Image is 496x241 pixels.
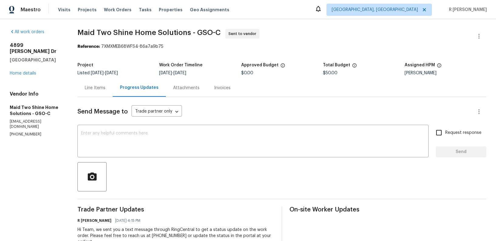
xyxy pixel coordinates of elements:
[77,29,221,36] span: Maid Two Shine Home Solutions - GSO-C
[85,85,105,91] div: Line Items
[91,71,118,75] span: -
[159,71,186,75] span: -
[173,85,200,91] div: Attachments
[10,91,63,97] h4: Vendor Info
[77,63,93,67] h5: Project
[10,57,63,63] h5: [GEOGRAPHIC_DATA]
[105,71,118,75] span: [DATE]
[77,71,118,75] span: Listed
[132,107,182,117] div: Trade partner only
[437,63,442,71] span: The hpm assigned to this work order.
[214,85,231,91] div: Invoices
[21,7,41,13] span: Maestro
[159,71,172,75] span: [DATE]
[190,7,229,13] span: Geo Assignments
[241,63,279,67] h5: Approved Budget
[10,119,63,129] p: [EMAIL_ADDRESS][DOMAIN_NAME]
[289,207,486,213] span: On-site Worker Updates
[446,7,487,13] span: R [PERSON_NAME]
[159,63,203,67] h5: Work Order Timeline
[77,44,486,50] div: 7XMXMEB68WFS4-86a7a9b75
[139,8,152,12] span: Tasks
[10,104,63,117] h5: Maid Two Shine Home Solutions - GSO-C
[228,31,259,37] span: Sent to vendor
[405,71,486,75] div: [PERSON_NAME]
[58,7,70,13] span: Visits
[104,7,132,13] span: Work Orders
[173,71,186,75] span: [DATE]
[445,130,481,136] span: Request response
[352,63,357,71] span: The total cost of line items that have been proposed by Opendoor. This sum includes line items th...
[159,7,183,13] span: Properties
[91,71,104,75] span: [DATE]
[78,7,97,13] span: Projects
[241,71,253,75] span: $0.00
[10,30,44,34] a: All work orders
[10,132,63,137] p: [PHONE_NUMBER]
[77,218,111,224] h6: R [PERSON_NAME]
[10,71,36,75] a: Home details
[120,85,159,91] div: Progress Updates
[77,109,128,115] span: Send Message to
[77,207,274,213] span: Trade Partner Updates
[323,71,337,75] span: $50.00
[280,63,285,71] span: The total cost of line items that have been approved by both Opendoor and the Trade Partner. This...
[332,7,418,13] span: [GEOGRAPHIC_DATA], [GEOGRAPHIC_DATA]
[405,63,435,67] h5: Assigned HPM
[323,63,350,67] h5: Total Budget
[77,44,100,49] b: Reference:
[115,218,140,224] span: [DATE] 4:15 PM
[10,42,63,54] h2: 4899 [PERSON_NAME] Dr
